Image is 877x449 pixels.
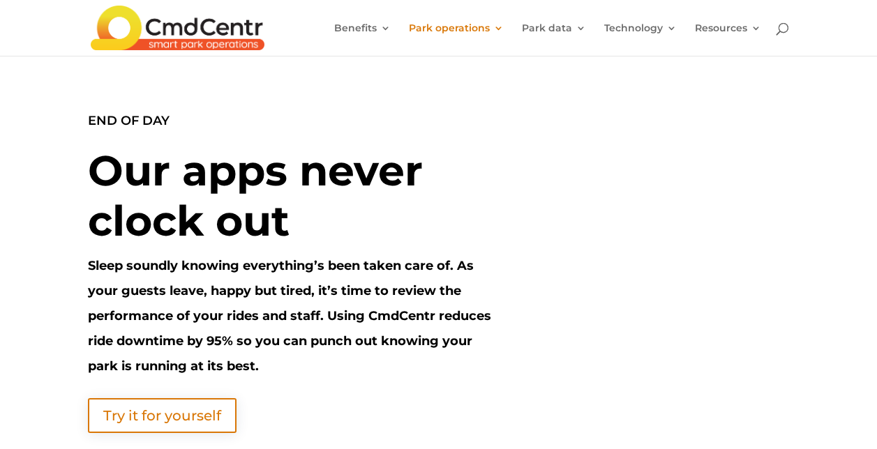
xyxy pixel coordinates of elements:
img: CmdCentr [91,6,264,50]
b: Sleep soundly knowing everything’s been taken care of. As your guests leave, happy but tired, it’... [88,258,491,374]
a: Park operations [409,23,504,56]
a: Try it for yourself [88,398,237,433]
a: Benefits [334,23,391,56]
a: Resources [695,23,761,56]
p: END OF DAY [88,108,493,146]
h1: Our apps never clock out [88,146,493,253]
a: Park data [522,23,586,56]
